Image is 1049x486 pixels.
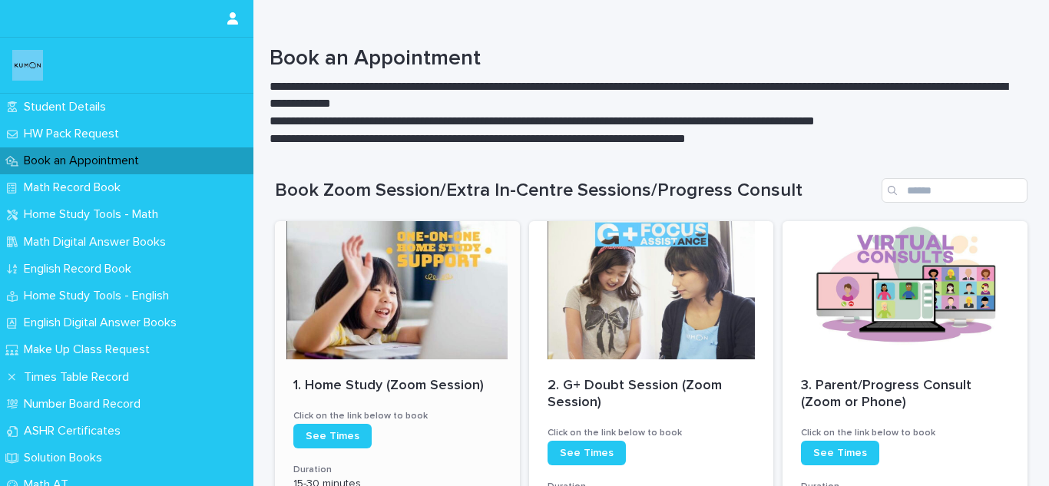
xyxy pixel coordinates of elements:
[293,464,501,476] h3: Duration
[18,342,162,357] p: Make Up Class Request
[293,424,372,448] a: See Times
[813,448,867,458] span: See Times
[270,46,1022,72] h1: Book an Appointment
[18,154,151,168] p: Book an Appointment
[275,180,875,202] h1: Book Zoom Session/Extra In-Centre Sessions/Progress Consult
[12,50,43,81] img: o6XkwfS7S2qhyeB9lxyF
[18,451,114,465] p: Solution Books
[18,100,118,114] p: Student Details
[306,431,359,441] span: See Times
[18,235,178,250] p: Math Digital Answer Books
[801,427,1009,439] h3: Click on the link below to book
[18,370,141,385] p: Times Table Record
[548,427,756,439] h3: Click on the link below to book
[882,178,1027,203] input: Search
[18,180,133,195] p: Math Record Book
[18,424,133,438] p: ASHR Certificates
[18,316,189,330] p: English Digital Answer Books
[560,448,614,458] span: See Times
[18,207,170,222] p: Home Study Tools - Math
[18,127,131,141] p: HW Pack Request
[293,378,501,395] p: 1. Home Study (Zoom Session)
[18,262,144,276] p: English Record Book
[548,378,756,411] p: 2. G+ Doubt Session (Zoom Session)
[801,378,1009,411] p: 3. Parent/Progress Consult (Zoom or Phone)
[18,397,153,412] p: Number Board Record
[18,289,181,303] p: Home Study Tools - English
[801,441,879,465] a: See Times
[293,410,501,422] h3: Click on the link below to book
[548,441,626,465] a: See Times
